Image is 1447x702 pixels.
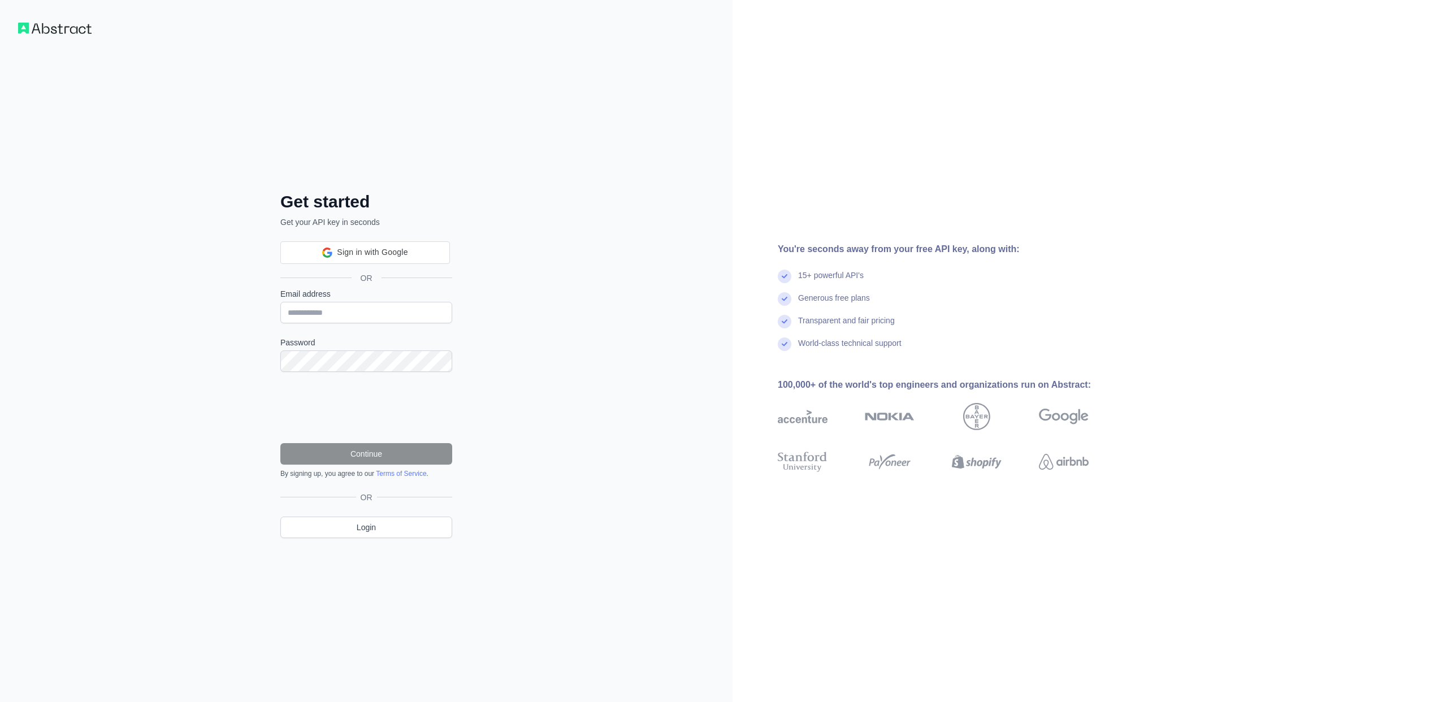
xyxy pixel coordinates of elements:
img: check mark [778,292,791,306]
p: Get your API key in seconds [280,216,452,228]
div: World-class technical support [798,337,902,360]
img: check mark [778,337,791,351]
div: 15+ powerful API's [798,270,864,292]
img: nokia [865,403,915,430]
img: payoneer [865,449,915,474]
img: stanford university [778,449,828,474]
label: Email address [280,288,452,300]
img: check mark [778,270,791,283]
img: google [1039,403,1089,430]
span: OR [356,492,377,503]
a: Terms of Service [376,470,426,478]
a: Login [280,517,452,538]
iframe: reCAPTCHA [280,385,452,430]
span: OR [352,272,382,284]
div: You're seconds away from your free API key, along with: [778,242,1125,256]
h2: Get started [280,192,452,212]
img: airbnb [1039,449,1089,474]
img: bayer [963,403,990,430]
div: Sign in with Google [280,241,450,264]
img: shopify [952,449,1002,474]
label: Password [280,337,452,348]
img: check mark [778,315,791,328]
img: Workflow [18,23,92,34]
img: accenture [778,403,828,430]
div: By signing up, you agree to our . [280,469,452,478]
span: Sign in with Google [337,246,408,258]
div: Generous free plans [798,292,870,315]
button: Continue [280,443,452,465]
div: 100,000+ of the world's top engineers and organizations run on Abstract: [778,378,1125,392]
div: Transparent and fair pricing [798,315,895,337]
